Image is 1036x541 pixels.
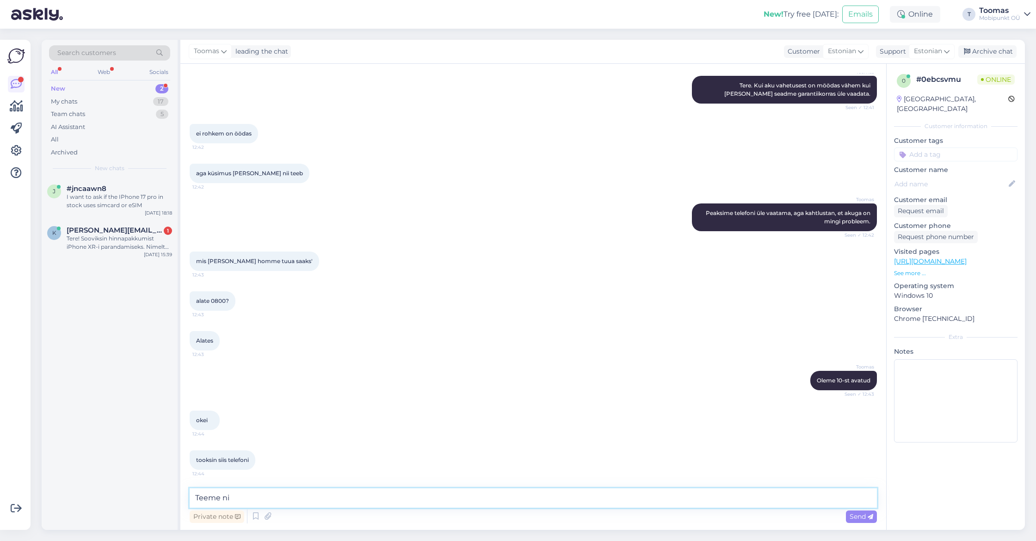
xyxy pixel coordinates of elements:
p: Customer phone [894,221,1017,231]
span: New chats [95,164,124,172]
div: # 0ebcsvmu [916,74,977,85]
div: [DATE] 15:39 [144,251,172,258]
div: My chats [51,97,77,106]
div: New [51,84,65,93]
div: 1 [164,227,172,235]
span: 12:44 [192,470,227,477]
p: Notes [894,347,1017,357]
div: Request phone number [894,231,978,243]
a: [URL][DOMAIN_NAME] [894,257,967,265]
div: I want to ask if the IPhone 17 pro in stock uses simcard or eSIM [67,193,172,209]
span: mis [PERSON_NAME] homme tuua saaks' [196,258,313,264]
input: Add a tag [894,148,1017,161]
span: 12:43 [192,271,227,278]
input: Add name [894,179,1007,189]
img: Askly Logo [7,47,25,65]
div: Try free [DATE]: [764,9,839,20]
p: See more ... [894,269,1017,277]
div: All [49,66,60,78]
span: Seen ✓ 12:42 [839,232,874,239]
div: 5 [156,110,168,119]
p: Customer email [894,195,1017,205]
div: 2 [155,84,168,93]
textarea: Teeme n [190,488,877,508]
span: 0 [902,77,906,84]
div: Team chats [51,110,85,119]
span: Alates [196,337,213,344]
div: Socials [148,66,170,78]
span: Online [977,74,1015,85]
button: Emails [842,6,879,23]
div: Toomas [979,7,1020,14]
span: 12:44 [192,430,227,437]
span: Toomas [194,46,219,56]
span: Seen ✓ 12:43 [839,391,874,398]
span: Send [850,512,873,521]
span: #jncaawn8 [67,184,106,193]
span: 12:43 [192,351,227,358]
span: Estonian [914,46,942,56]
b: New! [764,10,783,18]
div: Request email [894,205,948,217]
span: okei [196,417,208,424]
span: alate 0800? [196,297,229,304]
p: Customer tags [894,136,1017,146]
span: Toomas [839,196,874,203]
div: leading the chat [232,47,288,56]
span: 12:42 [192,144,227,151]
p: Visited pages [894,247,1017,257]
div: Online [890,6,940,23]
span: kristofer.ild@gmail.com [67,226,163,234]
div: Customer information [894,122,1017,130]
div: [GEOGRAPHIC_DATA], [GEOGRAPHIC_DATA] [897,94,1008,114]
p: Customer name [894,165,1017,175]
p: Operating system [894,281,1017,291]
div: Archive chat [958,45,1017,58]
div: Extra [894,333,1017,341]
span: Search customers [57,48,116,58]
div: Archived [51,148,78,157]
div: Private note [190,510,244,523]
div: 17 [153,97,168,106]
div: Web [96,66,112,78]
div: All [51,135,59,144]
span: Tere. Kui aku vahetusest on möödas vähem kui [PERSON_NAME] seadme garantiikorras üle vaadata. [724,82,872,97]
span: k [52,229,56,236]
div: Mobipunkt OÜ [979,14,1020,22]
div: Support [876,47,906,56]
span: Estonian [828,46,856,56]
span: 12:42 [192,184,227,191]
p: Windows 10 [894,291,1017,301]
span: ei rohkem on öödas [196,130,252,137]
span: j [53,188,55,195]
span: Oleme 10-st avatud [817,377,870,384]
span: Toomas [839,363,874,370]
span: 12:43 [192,311,227,318]
p: Chrome [TECHNICAL_ID] [894,314,1017,324]
div: Customer [784,47,820,56]
span: Seen ✓ 12:41 [839,104,874,111]
div: Tere! Sooviksin hinnapakkumist iPhone XR-i parandamiseks. Nimelt WiFi ja 4G enam ei tööta üldse, ... [67,234,172,251]
span: tooksin siis telefoni [196,456,249,463]
p: Browser [894,304,1017,314]
div: T [962,8,975,21]
a: ToomasMobipunkt OÜ [979,7,1030,22]
div: AI Assistant [51,123,85,132]
div: [DATE] 18:18 [145,209,172,216]
span: aga küsimus [PERSON_NAME] nii teeb [196,170,303,177]
span: Peaksime telefoni üle vaatama, aga kahtlustan, et akuga on mingi probleem. [706,209,872,225]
